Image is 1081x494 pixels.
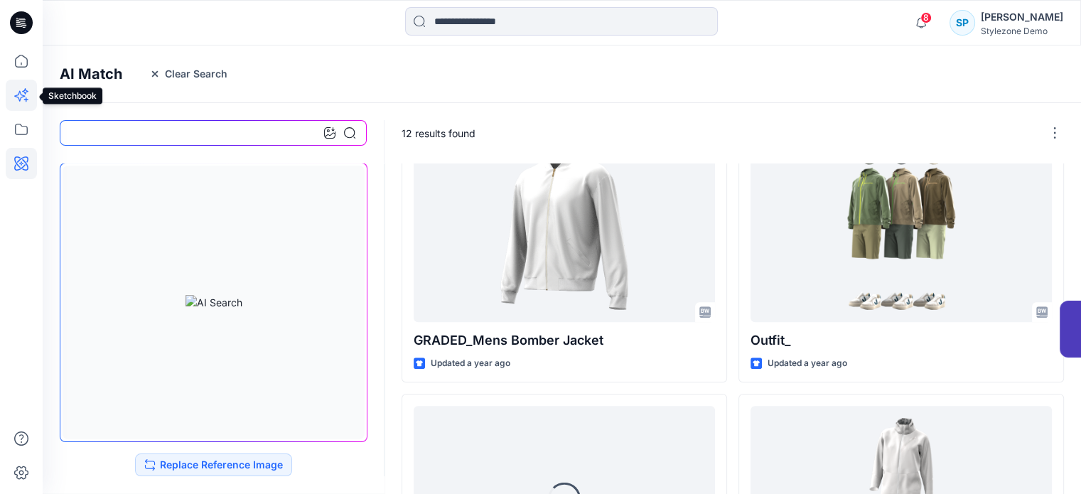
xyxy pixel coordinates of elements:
p: Updated a year ago [768,356,847,371]
h4: AI Match [60,65,122,82]
p: GRADED_Mens Bomber Jacket [414,331,715,350]
div: SP [950,10,975,36]
button: Clear Search [140,63,237,85]
p: Updated a year ago [431,356,510,371]
p: Outfit_ [751,331,1052,350]
img: AI Search [185,295,242,310]
p: 12 results found [402,126,475,141]
div: Stylezone Demo [981,26,1063,36]
a: Outfit_ [751,136,1052,322]
span: 8 [920,12,932,23]
a: GRADED_Mens Bomber Jacket [414,136,715,322]
div: [PERSON_NAME] [981,9,1063,26]
button: Replace Reference Image [135,453,292,476]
